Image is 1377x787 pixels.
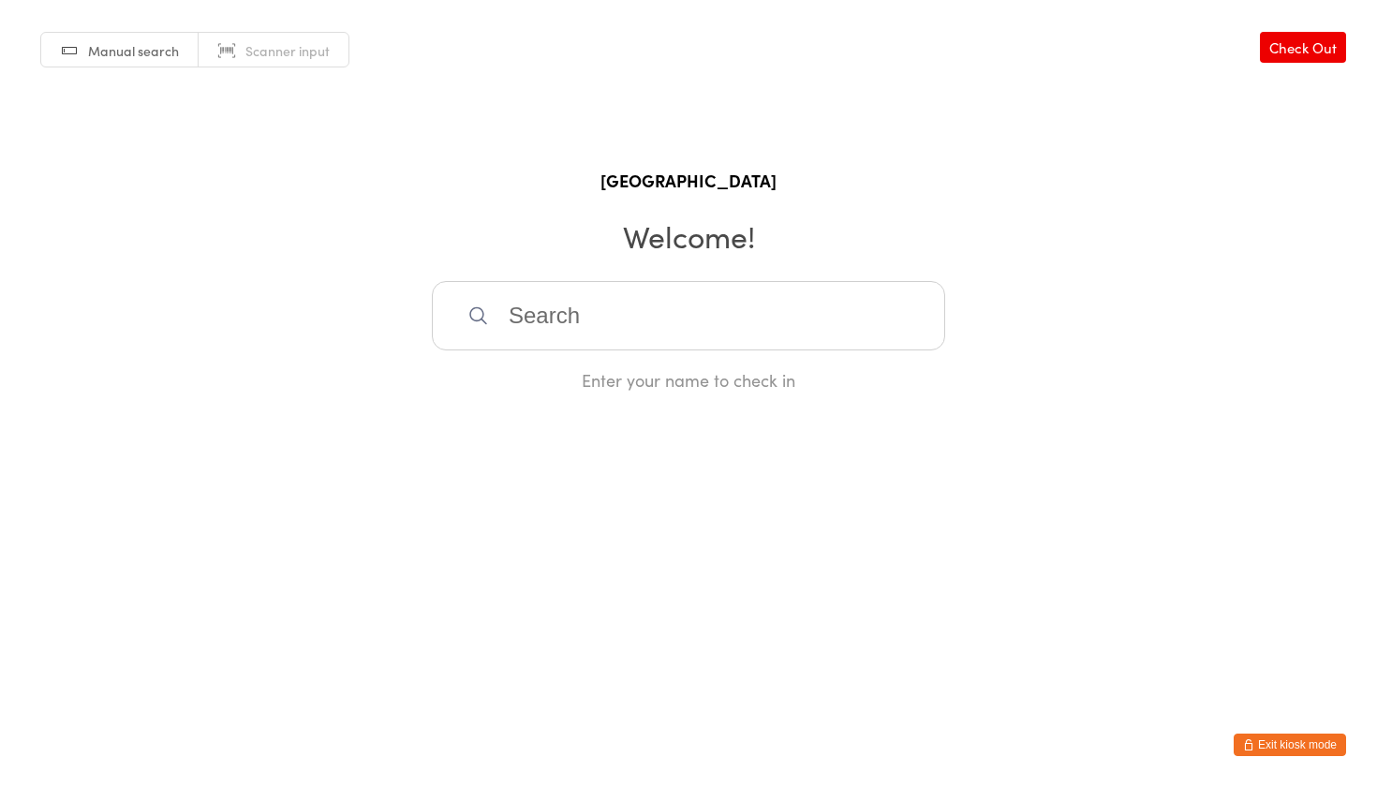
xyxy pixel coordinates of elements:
[19,215,1358,257] h2: Welcome!
[1234,734,1346,756] button: Exit kiosk mode
[245,41,330,60] span: Scanner input
[432,281,945,350] input: Search
[432,368,945,392] div: Enter your name to check in
[88,41,179,60] span: Manual search
[19,169,1358,192] h1: [GEOGRAPHIC_DATA]
[1260,32,1346,63] a: Check Out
